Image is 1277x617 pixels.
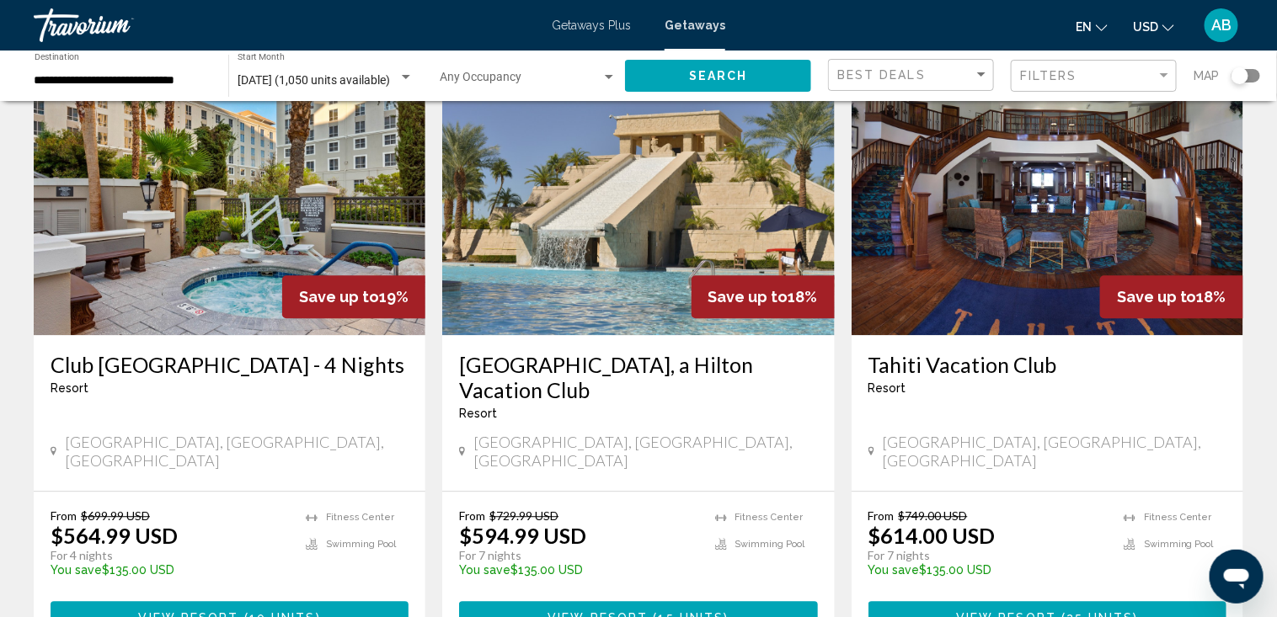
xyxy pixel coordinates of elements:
span: From [868,508,895,523]
span: From [459,508,485,523]
span: $749.00 USD [899,508,968,523]
p: $135.00 USD [51,563,289,577]
span: You save [868,563,920,577]
span: Filters [1020,69,1077,82]
span: Swimming Pool [326,539,396,550]
span: You save [51,563,102,577]
div: 18% [692,275,835,318]
p: $135.00 USD [868,563,1107,577]
a: Getaways [665,19,725,32]
img: DN84O01X.jpg [442,66,834,335]
span: Best Deals [837,68,926,82]
mat-select: Sort by [837,68,989,82]
span: Fitness Center [326,512,394,523]
p: $564.99 USD [51,523,178,548]
button: Search [625,60,811,91]
span: Fitness Center [1144,512,1212,523]
a: Tahiti Vacation Club [868,352,1226,377]
span: $699.99 USD [81,508,150,523]
p: For 4 nights [51,548,289,563]
a: [GEOGRAPHIC_DATA], a Hilton Vacation Club [459,352,817,402]
span: Map [1194,64,1219,88]
span: You save [459,563,510,577]
span: [GEOGRAPHIC_DATA], [GEOGRAPHIC_DATA], [GEOGRAPHIC_DATA] [474,433,818,470]
span: [DATE] (1,050 units available) [238,73,390,87]
span: Resort [51,381,88,395]
span: Resort [868,381,906,395]
button: User Menu [1200,8,1243,43]
p: $614.00 USD [868,523,996,548]
button: Change language [1076,14,1108,39]
span: Swimming Pool [1144,539,1214,550]
a: Getaways Plus [552,19,631,32]
div: 18% [1100,275,1243,318]
p: For 7 nights [868,548,1107,563]
iframe: Button to launch messaging window [1210,550,1264,604]
span: en [1076,20,1092,34]
span: $729.99 USD [489,508,558,523]
span: Save up to [708,288,788,306]
span: [GEOGRAPHIC_DATA], [GEOGRAPHIC_DATA], [GEOGRAPHIC_DATA] [65,433,409,470]
span: From [51,508,77,523]
span: Save up to [1117,288,1197,306]
div: 19% [282,275,425,318]
span: [GEOGRAPHIC_DATA], [GEOGRAPHIC_DATA], [GEOGRAPHIC_DATA] [883,433,1226,470]
a: Travorium [34,8,535,42]
span: Save up to [299,288,379,306]
p: $594.99 USD [459,523,586,548]
span: Search [689,70,748,83]
span: USD [1133,20,1158,34]
a: Club [GEOGRAPHIC_DATA] - 4 Nights [51,352,409,377]
p: For 7 nights [459,548,697,563]
img: 6052O01X.jpg [34,66,425,335]
span: AB [1211,17,1232,34]
span: Fitness Center [735,512,804,523]
button: Change currency [1133,14,1174,39]
span: Swimming Pool [735,539,805,550]
img: C614O01X.jpg [852,66,1243,335]
p: $135.00 USD [459,563,697,577]
button: Filter [1011,59,1177,93]
span: Resort [459,407,497,420]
